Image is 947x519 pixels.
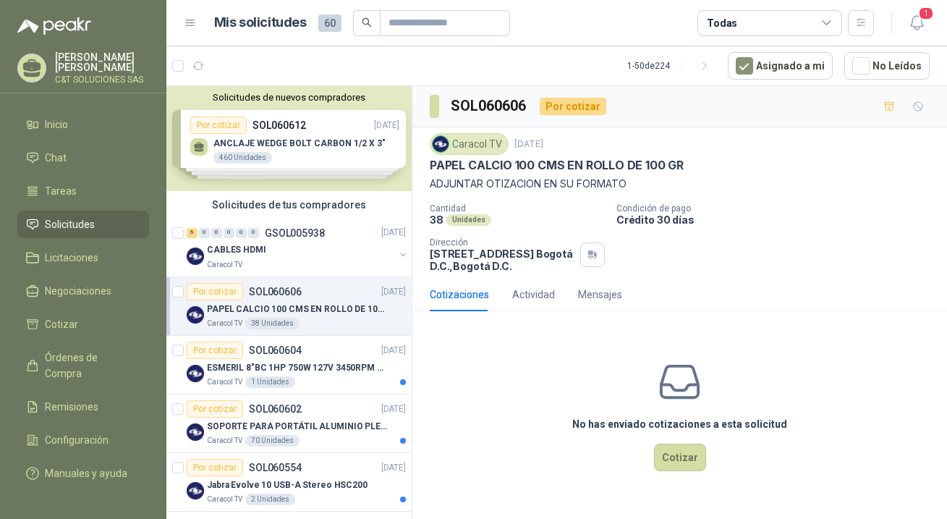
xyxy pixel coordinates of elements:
[45,399,98,415] span: Remisiones
[430,133,509,155] div: Caracol TV
[572,416,787,432] h3: No has enviado cotizaciones a esta solicitud
[381,402,406,416] p: [DATE]
[17,277,149,305] a: Negociaciones
[578,287,622,303] div: Mensajes
[430,214,443,226] p: 38
[249,463,302,473] p: SOL060554
[245,376,295,388] div: 1 Unidades
[166,86,412,191] div: Solicitudes de nuevos compradoresPor cotizarSOL060612[DATE] ANCLAJE WEDGE BOLT CARBON 1/2 X 3"460...
[381,344,406,358] p: [DATE]
[17,426,149,454] a: Configuración
[265,228,325,238] p: GSOL005938
[187,283,243,300] div: Por cotizar
[17,144,149,172] a: Chat
[381,227,406,240] p: [DATE]
[430,176,930,192] p: ADJUNTAR OTIZACION EN SU FORMATO
[616,203,941,214] p: Condición de pago
[17,460,149,487] a: Manuales y ayuda
[17,211,149,238] a: Solicitudes
[207,420,387,434] p: SOPORTE PARA PORTÁTIL ALUMINIO PLEGABLE VTA
[166,277,412,336] a: Por cotizarSOL060606[DATE] Company LogoPAPEL CALCIO 100 CMS EN ROLLO DE 100 GRCaracol TV38 Unidades
[207,244,266,258] p: CABLES HDMI
[707,15,737,31] div: Todas
[249,404,302,414] p: SOL060602
[187,342,243,359] div: Por cotizar
[211,228,222,238] div: 0
[430,237,574,248] p: Dirección
[17,111,149,138] a: Inicio
[45,150,67,166] span: Chat
[207,494,242,505] p: Caracol TV
[17,177,149,205] a: Tareas
[654,444,706,471] button: Cotizar
[207,376,242,388] p: Caracol TV
[446,214,491,226] div: Unidades
[17,393,149,421] a: Remisiones
[17,244,149,271] a: Licitaciones
[430,203,605,214] p: Cantidad
[17,344,149,387] a: Órdenes de Compra
[187,248,204,265] img: Company Logo
[381,461,406,475] p: [DATE]
[207,478,368,492] p: Jabra Evolve 10 USB-A Stereo HSC200
[172,92,406,103] button: Solicitudes de nuevos compradores
[381,285,406,299] p: [DATE]
[207,259,242,271] p: Caracol TV
[45,432,109,448] span: Configuración
[627,54,716,77] div: 1 - 50 de 224
[451,95,528,117] h3: SOL060606
[236,228,247,238] div: 0
[187,224,409,271] a: 6 0 0 0 0 0 GSOL005938[DATE] Company LogoCABLES HDMICaracol TV
[166,336,412,394] a: Por cotizarSOL060604[DATE] Company LogoESMERIL 8"BC 1HP 750W 127V 3450RPM URREACaracol TV1 Unidades
[166,453,412,512] a: Por cotizarSOL060554[DATE] Company LogoJabra Evolve 10 USB-A Stereo HSC200Caracol TV2 Unidades
[187,482,204,499] img: Company Logo
[433,136,449,152] img: Company Logo
[17,311,149,338] a: Cotizar
[918,7,934,20] span: 1
[844,52,930,80] button: No Leídos
[45,350,135,381] span: Órdenes de Compra
[430,158,684,173] p: PAPEL CALCIO 100 CMS EN ROLLO DE 100 GR
[245,494,295,505] div: 2 Unidades
[514,138,543,151] p: [DATE]
[45,283,111,299] span: Negociaciones
[512,287,555,303] div: Actividad
[187,365,204,382] img: Company Logo
[187,306,204,324] img: Company Logo
[166,394,412,453] a: Por cotizarSOL060602[DATE] Company LogoSOPORTE PARA PORTÁTIL ALUMINIO PLEGABLE VTACaracol TV70 Un...
[45,183,77,199] span: Tareas
[55,75,149,84] p: C&T SOLUCIONES SAS
[45,465,127,481] span: Manuales y ayuda
[904,10,930,36] button: 1
[362,17,372,28] span: search
[318,14,341,32] span: 60
[214,12,307,33] h1: Mis solicitudes
[207,318,242,329] p: Caracol TV
[45,117,68,132] span: Inicio
[248,228,259,238] div: 0
[45,250,98,266] span: Licitaciones
[245,435,300,447] div: 70 Unidades
[55,52,149,72] p: [PERSON_NAME] [PERSON_NAME]
[45,316,78,332] span: Cotizar
[187,459,243,476] div: Por cotizar
[245,318,300,329] div: 38 Unidades
[187,400,243,418] div: Por cotizar
[616,214,941,226] p: Crédito 30 días
[207,361,387,375] p: ESMERIL 8"BC 1HP 750W 127V 3450RPM URREA
[249,345,302,355] p: SOL060604
[224,228,234,238] div: 0
[207,435,242,447] p: Caracol TV
[430,248,574,272] p: [STREET_ADDRESS] Bogotá D.C. , Bogotá D.C.
[187,423,204,441] img: Company Logo
[430,287,489,303] div: Cotizaciones
[45,216,95,232] span: Solicitudes
[17,17,91,35] img: Logo peakr
[728,52,833,80] button: Asignado a mi
[249,287,302,297] p: SOL060606
[207,303,387,316] p: PAPEL CALCIO 100 CMS EN ROLLO DE 100 GR
[199,228,210,238] div: 0
[540,98,606,115] div: Por cotizar
[187,228,198,238] div: 6
[166,191,412,219] div: Solicitudes de tus compradores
